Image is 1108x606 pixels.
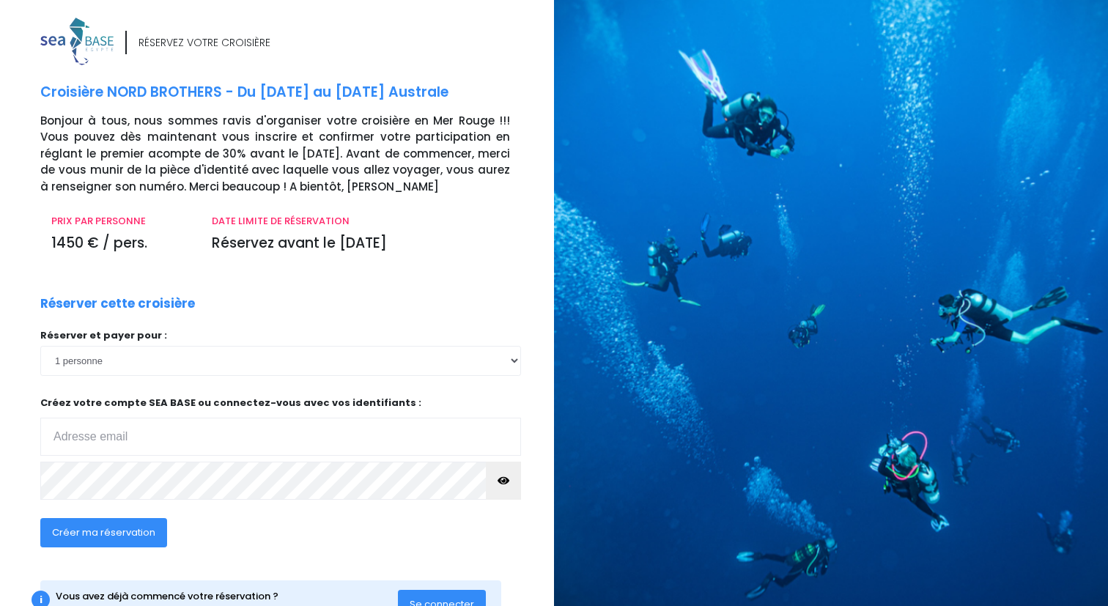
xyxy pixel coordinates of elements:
p: Réservez avant le [DATE] [212,233,510,254]
p: Réserver cette croisière [40,295,195,314]
p: Bonjour à tous, nous sommes ravis d'organiser votre croisière en Mer Rouge !!! Vous pouvez dès ma... [40,113,543,196]
p: DATE LIMITE DE RÉSERVATION [212,214,510,229]
p: Réserver et payer pour : [40,328,521,343]
button: Créer ma réservation [40,518,167,547]
p: Créez votre compte SEA BASE ou connectez-vous avec vos identifiants : [40,396,521,457]
p: Croisière NORD BROTHERS - Du [DATE] au [DATE] Australe [40,82,543,103]
span: Créer ma réservation [52,525,155,539]
input: Adresse email [40,418,521,456]
img: logo_color1.png [40,18,114,65]
div: RÉSERVEZ VOTRE CROISIÈRE [138,35,270,51]
p: 1450 € / pers. [51,233,190,254]
p: PRIX PAR PERSONNE [51,214,190,229]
